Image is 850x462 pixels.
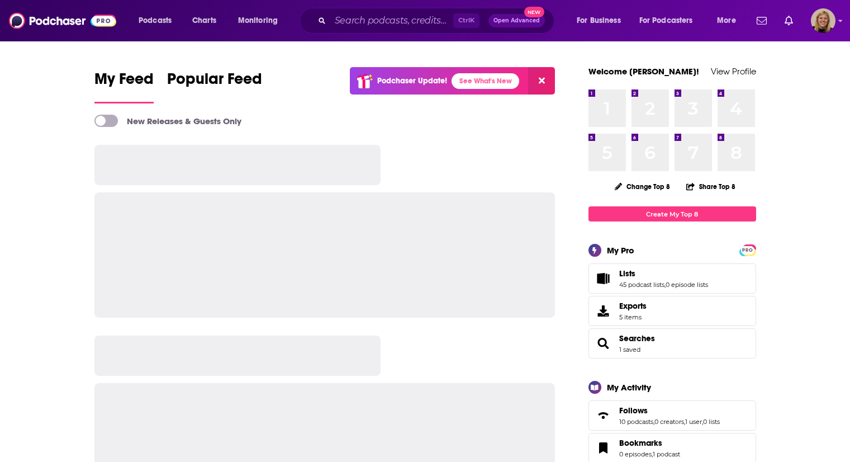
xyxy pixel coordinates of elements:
a: Exports [588,296,756,326]
a: 10 podcasts [619,418,653,426]
span: , [664,281,666,289]
a: Searches [619,333,655,343]
span: Searches [588,328,756,359]
img: Podchaser - Follow, Share and Rate Podcasts [9,10,116,31]
input: Search podcasts, credits, & more... [330,12,453,30]
span: Lists [588,263,756,294]
a: 0 creators [654,418,684,426]
span: For Business [577,13,621,29]
span: Follows [588,400,756,431]
button: open menu [569,12,635,30]
a: My Feed [94,69,154,103]
span: Exports [619,301,647,311]
a: Follows [592,408,615,423]
p: Podchaser Update! [377,76,447,86]
a: 0 episodes [619,450,652,458]
a: 0 episode lists [666,281,708,289]
a: 1 saved [619,346,640,353]
span: , [702,418,703,426]
a: Lists [592,271,615,286]
span: More [717,13,736,29]
span: , [653,418,654,426]
span: Monitoring [238,13,278,29]
span: Lists [619,268,635,279]
a: 1 user [685,418,702,426]
button: Change Top 8 [608,180,677,194]
button: open menu [230,12,292,30]
span: Ctrl K [453,13,479,28]
a: Show notifications dropdown [780,11,797,30]
a: Welcome [PERSON_NAME]! [588,66,699,77]
span: Bookmarks [619,438,662,448]
a: Show notifications dropdown [752,11,771,30]
a: Searches [592,336,615,351]
span: , [684,418,685,426]
a: PRO [741,246,754,254]
a: See What's New [452,73,519,89]
span: Podcasts [139,13,172,29]
span: Charts [192,13,216,29]
img: User Profile [811,8,835,33]
a: Lists [619,268,708,279]
button: Show profile menu [811,8,835,33]
span: 5 items [619,313,647,321]
span: Logged in as avansolkema [811,8,835,33]
a: 0 lists [703,418,720,426]
span: New [524,7,544,17]
a: 1 podcast [653,450,680,458]
a: View Profile [711,66,756,77]
button: Share Top 8 [686,176,736,197]
span: , [652,450,653,458]
a: 45 podcast lists [619,281,664,289]
span: Follows [619,406,648,416]
span: PRO [741,246,754,254]
a: Bookmarks [619,438,680,448]
div: My Pro [607,245,634,256]
a: New Releases & Guests Only [94,115,241,127]
div: Search podcasts, credits, & more... [310,8,565,34]
span: Open Advanced [493,18,540,23]
a: Follows [619,406,720,416]
span: My Feed [94,69,154,95]
button: Open AdvancedNew [488,14,545,27]
a: Popular Feed [167,69,262,103]
span: Popular Feed [167,69,262,95]
span: Exports [592,303,615,319]
a: Create My Top 8 [588,206,756,221]
a: Charts [185,12,223,30]
button: open menu [709,12,750,30]
span: For Podcasters [639,13,693,29]
button: open menu [632,12,709,30]
a: Bookmarks [592,440,615,456]
button: open menu [131,12,186,30]
div: My Activity [607,382,651,393]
